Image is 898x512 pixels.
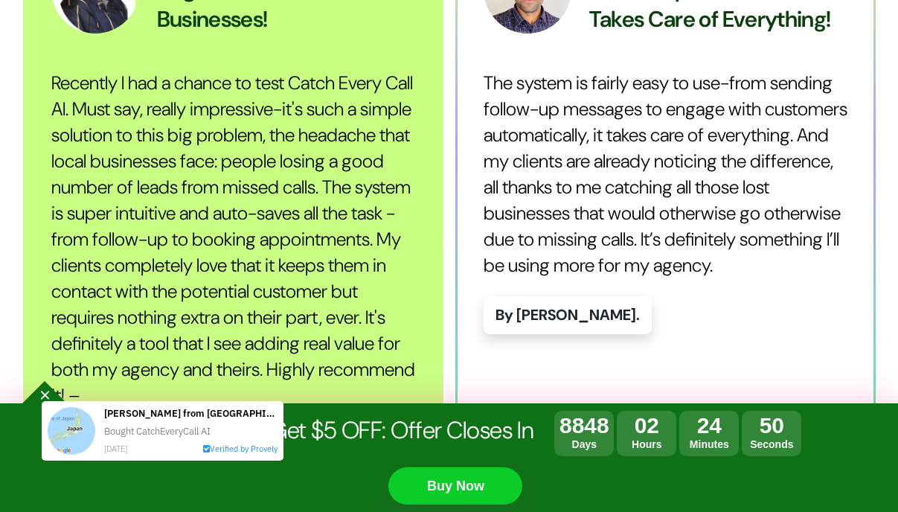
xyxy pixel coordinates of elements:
[559,413,572,438] span: 8
[388,467,522,505] a: Buy Now
[173,54,248,65] a: Verified by Provely
[679,438,739,450] span: Minutes
[484,296,652,334] div: By [PERSON_NAME].
[18,18,65,65] img: avatar
[51,70,415,409] p: Recently I had a chance to test Catch Every Call AI. Must say, really impressive-it's such a simp...
[760,413,772,438] span: 5
[772,413,784,438] span: 0
[74,33,248,54] p: Bought CatchEveryCall AI
[617,438,676,450] span: Hours
[95,415,533,446] span: "CATCHCALL5" To Get $5 OFF: Offer Closes In
[572,413,585,438] span: 8
[709,413,722,438] span: 4
[697,413,710,438] span: 2
[597,413,609,438] span: 8
[635,413,647,438] span: 0
[74,18,248,33] div: [PERSON_NAME] from [GEOGRAPHIC_DATA]
[74,53,147,65] div: [DATE]
[647,413,659,438] span: 2
[742,438,801,450] span: Seconds
[554,438,614,450] span: Days
[484,70,847,278] p: The system is fairly easy to use-from sending follow-up messages to engage with customers automat...
[584,413,597,438] span: 4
